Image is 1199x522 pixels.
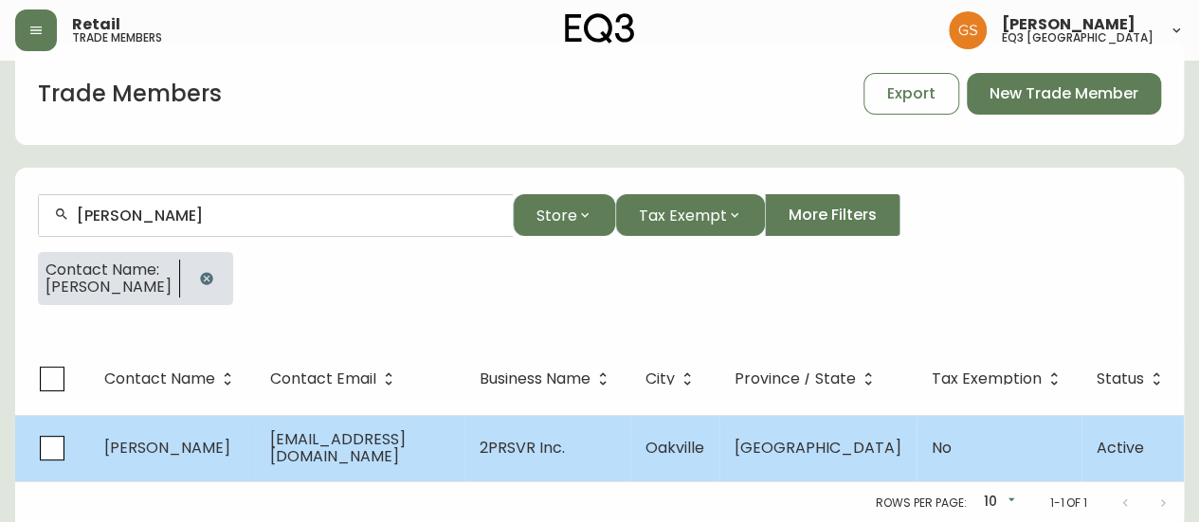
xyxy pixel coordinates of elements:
[565,13,635,44] img: logo
[765,194,900,236] button: More Filters
[45,279,172,296] span: [PERSON_NAME]
[1002,17,1135,32] span: [PERSON_NAME]
[949,11,987,49] img: 6b403d9c54a9a0c30f681d41f5fc2571
[480,370,615,387] span: Business Name
[887,83,936,104] span: Export
[1097,373,1144,385] span: Status
[932,373,1042,385] span: Tax Exemption
[1097,370,1169,387] span: Status
[72,17,120,32] span: Retail
[104,370,240,387] span: Contact Name
[104,437,230,459] span: [PERSON_NAME]
[973,487,1019,518] div: 10
[38,78,222,110] h1: Trade Members
[270,373,376,385] span: Contact Email
[735,373,856,385] span: Province / State
[735,370,881,387] span: Province / State
[645,437,704,459] span: Oakville
[270,428,406,467] span: [EMAIL_ADDRESS][DOMAIN_NAME]
[615,194,765,236] button: Tax Exempt
[645,373,675,385] span: City
[645,370,699,387] span: City
[270,370,401,387] span: Contact Email
[513,194,615,236] button: Store
[863,73,959,115] button: Export
[1002,32,1154,44] h5: eq3 [GEOGRAPHIC_DATA]
[932,370,1066,387] span: Tax Exemption
[1097,437,1144,459] span: Active
[876,495,966,512] p: Rows per page:
[990,83,1138,104] span: New Trade Member
[789,205,877,225] span: More Filters
[639,204,727,227] span: Tax Exempt
[932,437,952,459] span: No
[45,261,172,279] span: Contact Name:
[480,373,590,385] span: Business Name
[480,437,565,459] span: 2PRSVR Inc.
[1049,495,1087,512] p: 1-1 of 1
[735,437,901,459] span: [GEOGRAPHIC_DATA]
[72,32,162,44] h5: trade members
[77,207,498,225] input: Search
[967,73,1161,115] button: New Trade Member
[104,373,215,385] span: Contact Name
[536,204,577,227] span: Store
